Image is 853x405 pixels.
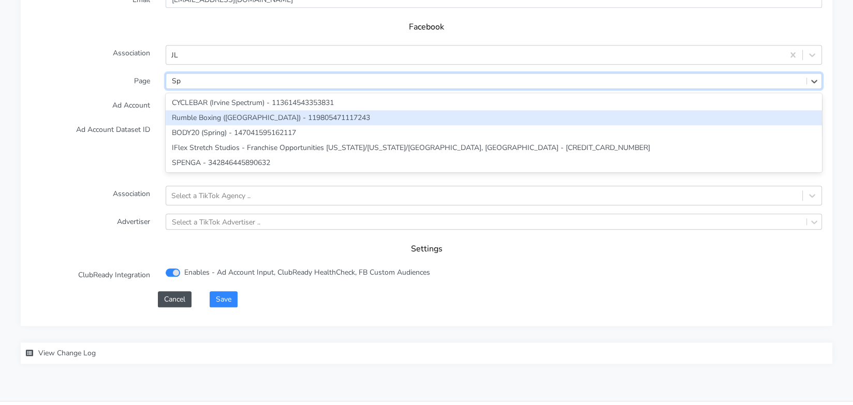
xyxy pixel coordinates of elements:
[41,163,812,173] h5: TikTok
[171,50,178,61] div: JL
[166,110,822,125] div: Rumble Boxing ([GEOGRAPHIC_DATA]) - 119805471117243
[184,267,430,278] label: Enables - Ad Account Input, ClubReady HealthCheck, FB Custom Audiences
[23,214,158,230] label: Advertiser
[166,140,822,155] div: IFlex Stretch Studios - Franchise Opportunities [US_STATE]/[US_STATE]/[GEOGRAPHIC_DATA], [GEOGRAP...
[166,155,822,170] div: SPENGA - 342846445890632
[166,125,822,140] div: BODY20 (Spring) - 147041595162117
[41,22,812,32] h5: Facebook
[171,190,251,201] div: Select a TikTok Agency ..
[166,95,822,110] div: CYCLEBAR (Irvine Spectrum) - 113614543353831
[23,73,158,89] label: Page
[23,122,158,148] label: Ad Account Dataset ID
[23,45,158,65] label: Association
[38,348,96,358] span: View Change Log
[172,216,260,227] div: Select a TikTok Advertiser ..
[158,291,192,307] button: Cancel
[210,291,238,307] button: Save
[41,244,812,254] h5: Settings
[23,97,158,113] label: Ad Account
[23,267,158,283] label: ClubReady Integration
[23,186,158,205] label: Association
